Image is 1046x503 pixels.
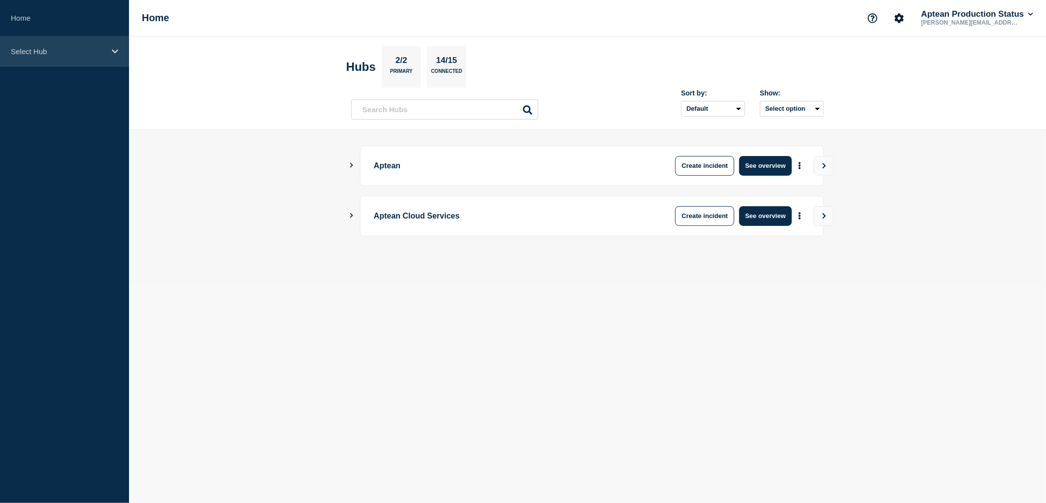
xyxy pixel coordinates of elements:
[374,156,646,176] p: Aptean
[675,156,734,176] button: Create incident
[390,68,413,79] p: Primary
[681,101,745,117] select: Sort by
[739,206,791,226] button: See overview
[142,12,169,24] h1: Home
[814,206,833,226] button: View
[739,156,791,176] button: See overview
[392,56,411,68] p: 2/2
[793,207,806,225] button: More actions
[349,212,354,220] button: Show Connected Hubs
[431,68,462,79] p: Connected
[681,89,745,97] div: Sort by:
[346,60,376,74] h2: Hubs
[760,101,824,117] button: Select option
[793,157,806,175] button: More actions
[889,8,910,29] button: Account settings
[11,47,105,56] p: Select Hub
[349,162,354,169] button: Show Connected Hubs
[862,8,883,29] button: Support
[675,206,734,226] button: Create incident
[374,206,646,226] p: Aptean Cloud Services
[814,156,833,176] button: View
[919,19,1022,26] p: [PERSON_NAME][EMAIL_ADDRESS][DOMAIN_NAME]
[351,99,538,120] input: Search Hubs
[760,89,824,97] div: Show:
[919,9,1035,19] button: Aptean Production Status
[432,56,461,68] p: 14/15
